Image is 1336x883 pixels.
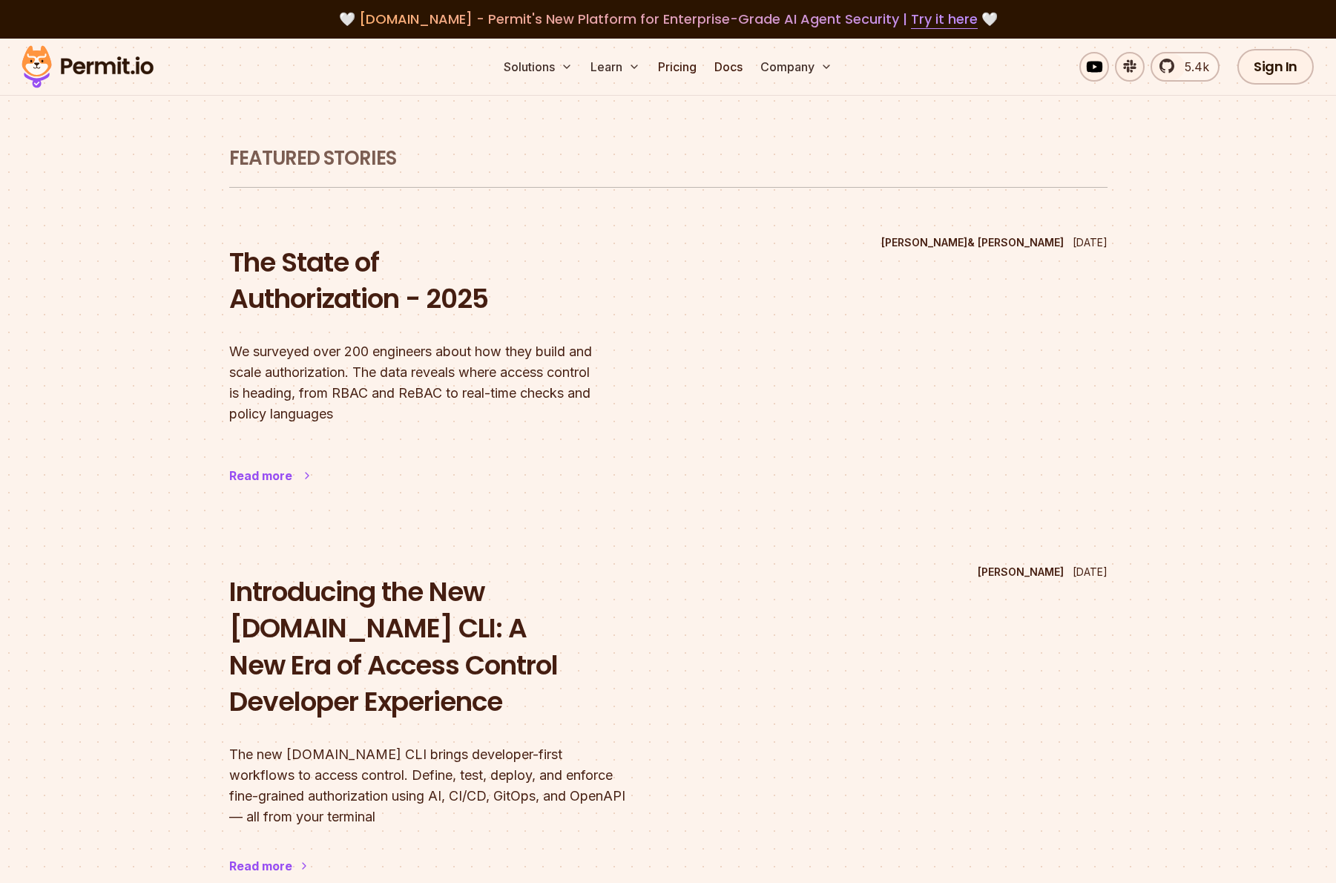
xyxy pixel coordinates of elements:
a: Docs [708,52,748,82]
button: Company [754,52,838,82]
p: [PERSON_NAME] [978,565,1064,580]
img: The State of Authorization - 2025 [690,281,1128,510]
time: [DATE] [1073,236,1108,249]
p: The new [DOMAIN_NAME] CLI brings developer-first workflows to access control. Define, test, deplo... [229,744,627,827]
span: 5.4k [1176,58,1209,76]
time: [DATE] [1073,565,1108,578]
div: 🤍 🤍 [36,9,1300,30]
div: Read more [229,467,292,485]
a: Pricing [652,52,702,82]
button: Solutions [498,52,579,82]
button: Learn [585,52,646,82]
h2: Introducing the New [DOMAIN_NAME] CLI: A New Era of Access Control Developer Experience [229,574,627,720]
a: Try it here [911,10,978,29]
a: Sign In [1237,49,1314,85]
div: Read more [229,857,292,875]
h1: Featured Stories [229,145,1108,172]
p: [PERSON_NAME] & [PERSON_NAME] [881,235,1064,250]
a: The State of Authorization - 2025[PERSON_NAME]& [PERSON_NAME][DATE]The State of Authorization - 2... [229,229,1108,529]
p: We surveyed over 200 engineers about how they build and scale authorization. The data reveals whe... [229,341,627,424]
a: 5.4k [1151,52,1220,82]
img: Permit logo [15,42,160,92]
span: [DOMAIN_NAME] - Permit's New Platform for Enterprise-Grade AI Agent Security | [359,10,978,28]
h2: The State of Authorization - 2025 [229,244,627,318]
